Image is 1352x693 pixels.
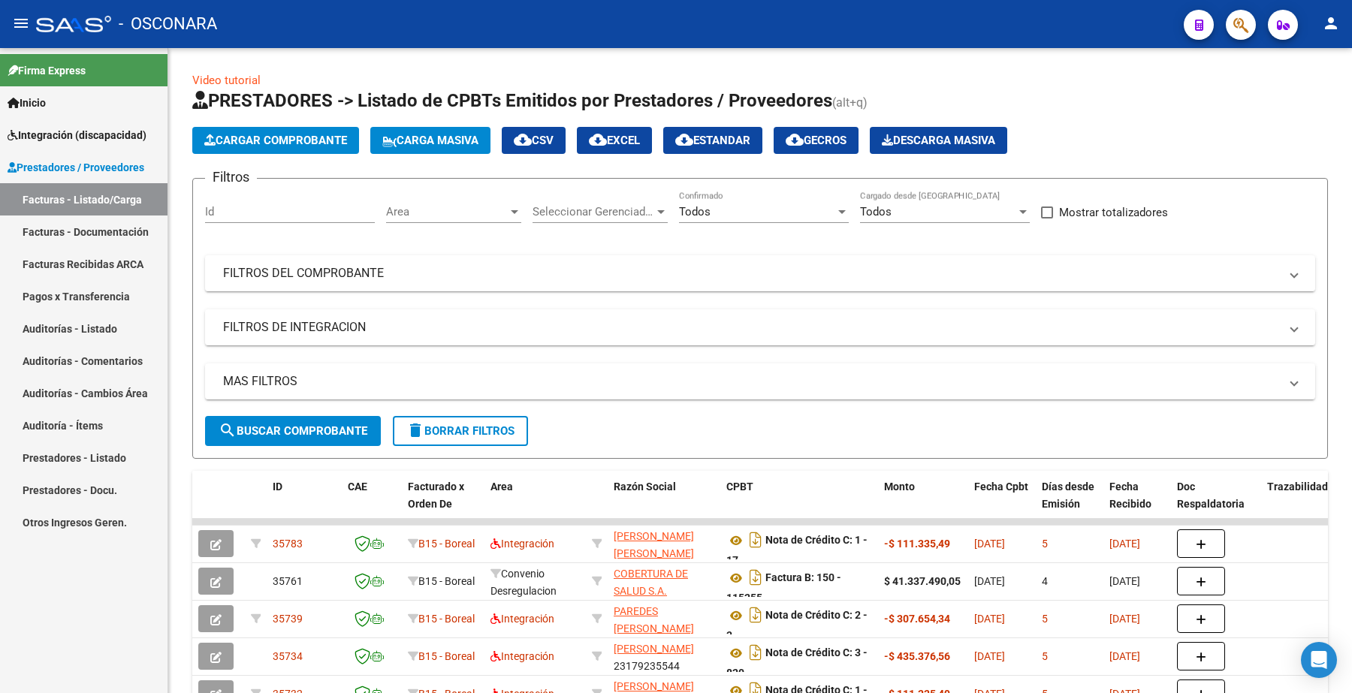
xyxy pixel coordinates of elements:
span: (alt+q) [832,95,868,110]
span: Convenio Desregulacion [490,568,557,597]
span: 5 [1042,650,1048,662]
i: Descargar documento [746,565,765,589]
span: [DATE] [1109,575,1140,587]
span: Firma Express [8,62,86,79]
span: 5 [1042,613,1048,625]
span: Razón Social [614,481,676,493]
datatable-header-cell: Facturado x Orden De [402,471,484,537]
datatable-header-cell: CAE [342,471,402,537]
div: 23399366194 [614,528,714,559]
span: Seleccionar Gerenciador [533,205,654,218]
strong: Factura B: 150 - 115255 [726,572,841,604]
i: Descargar documento [746,603,765,627]
span: ID [273,481,282,493]
div: 23179235544 [614,640,714,672]
mat-icon: delete [406,421,424,439]
button: CSV [502,127,566,154]
button: Borrar Filtros [393,416,528,446]
mat-panel-title: MAS FILTROS [223,373,1279,390]
strong: Nota de Crédito C: 1 - 17 [726,535,868,567]
span: Cargar Comprobante [204,134,347,147]
div: Open Intercom Messenger [1301,642,1337,678]
mat-expansion-panel-header: MAS FILTROS [205,363,1315,399]
span: Monto [884,481,915,493]
strong: Nota de Crédito C: 2 - 3 [726,610,868,642]
datatable-header-cell: Trazabilidad [1261,471,1351,537]
span: B15 - Boreal [418,613,475,625]
span: Trazabilidad [1267,481,1328,493]
span: Fecha Cpbt [974,481,1028,493]
span: Estandar [675,134,750,147]
span: [DATE] [974,613,1005,625]
button: EXCEL [577,127,652,154]
span: Area [386,205,508,218]
span: 35783 [273,538,303,550]
mat-expansion-panel-header: FILTROS DE INTEGRACION [205,309,1315,345]
datatable-header-cell: Días desde Emisión [1036,471,1103,537]
span: Inicio [8,95,46,111]
span: 35761 [273,575,303,587]
span: Buscar Comprobante [219,424,367,438]
span: Borrar Filtros [406,424,515,438]
mat-icon: search [219,421,237,439]
mat-expansion-panel-header: FILTROS DEL COMPROBANTE [205,255,1315,291]
button: Descarga Masiva [870,127,1007,154]
div: 30707761896 [614,565,714,597]
span: EXCEL [589,134,640,147]
mat-icon: cloud_download [675,131,693,149]
span: Gecros [786,134,847,147]
strong: -$ 111.335,49 [884,538,950,550]
i: Descargar documento [746,640,765,664]
datatable-header-cell: Doc Respaldatoria [1171,471,1261,537]
span: Area [490,481,513,493]
datatable-header-cell: Area [484,471,586,537]
span: Todos [860,205,892,218]
span: - OSCONARA [119,8,217,41]
span: CSV [514,134,554,147]
span: Integración (discapacidad) [8,127,146,143]
span: 35739 [273,613,303,625]
mat-icon: menu [12,14,30,32]
span: Integración [490,650,554,662]
app-download-masive: Descarga masiva de comprobantes (adjuntos) [870,127,1007,154]
span: B15 - Boreal [418,538,475,550]
mat-panel-title: FILTROS DE INTEGRACION [223,319,1279,336]
span: Fecha Recibido [1109,481,1151,510]
span: Todos [679,205,711,218]
span: B15 - Boreal [418,575,475,587]
span: Mostrar totalizadores [1059,203,1168,221]
strong: -$ 435.376,56 [884,650,950,662]
mat-icon: cloud_download [514,131,532,149]
button: Carga Masiva [370,127,490,154]
mat-icon: person [1322,14,1340,32]
strong: -$ 307.654,34 [884,613,950,625]
strong: Nota de Crédito C: 3 - 820 [726,647,868,679]
span: Días desde Emisión [1042,481,1094,510]
span: [DATE] [974,538,1005,550]
datatable-header-cell: Fecha Cpbt [968,471,1036,537]
span: Integración [490,538,554,550]
span: Descarga Masiva [882,134,995,147]
span: [DATE] [1109,650,1140,662]
button: Estandar [663,127,762,154]
span: 35734 [273,650,303,662]
datatable-header-cell: Monto [878,471,968,537]
mat-icon: cloud_download [589,131,607,149]
button: Cargar Comprobante [192,127,359,154]
span: CPBT [726,481,753,493]
mat-icon: cloud_download [786,131,804,149]
span: Prestadores / Proveedores [8,159,144,176]
span: COBERTURA DE SALUD S.A. [614,568,688,597]
div: 27274905641 [614,603,714,634]
span: CAE [348,481,367,493]
strong: $ 41.337.490,05 [884,575,961,587]
span: PAREDES [PERSON_NAME] [614,605,694,634]
i: Descargar documento [746,528,765,552]
datatable-header-cell: Fecha Recibido [1103,471,1171,537]
span: Doc Respaldatoria [1177,481,1245,510]
mat-panel-title: FILTROS DEL COMPROBANTE [223,265,1279,282]
span: B15 - Boreal [418,650,475,662]
datatable-header-cell: ID [267,471,342,537]
span: Facturado x Orden De [408,481,464,510]
datatable-header-cell: Razón Social [608,471,720,537]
